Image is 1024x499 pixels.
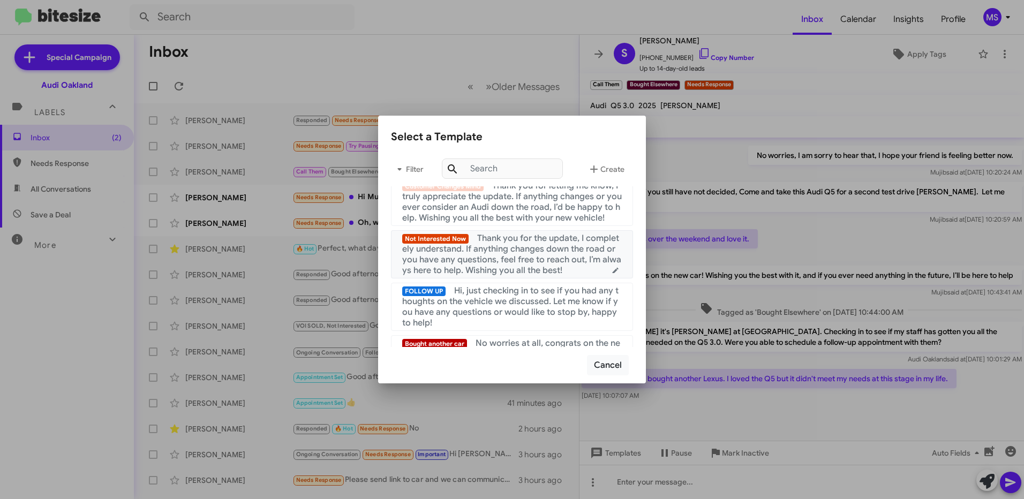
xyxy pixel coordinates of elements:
span: Bought another car [402,339,467,349]
span: FOLLOW UP [402,286,446,296]
div: Select a Template [391,128,633,146]
span: Not Interested Now [402,234,469,244]
span: Thank you for letting me know, I truly appreciate the update. If anything changes or you ever con... [402,180,622,223]
span: Filter [391,160,425,179]
button: Cancel [587,355,629,375]
button: Create [579,156,633,182]
span: Customer Changes Mind [402,182,484,191]
span: No worries at all, congrats on the new car! If you ever need anything down the road, I’m here to ... [402,338,621,370]
button: Filter [391,156,425,182]
span: Create [588,160,624,179]
span: Hi, just checking in to see if you had any thoughts on the vehicle we discussed. Let me know if y... [402,285,619,328]
input: Search [442,158,563,179]
span: Thank you for the update, I completely understand. If anything changes down the road or you have ... [402,233,621,276]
